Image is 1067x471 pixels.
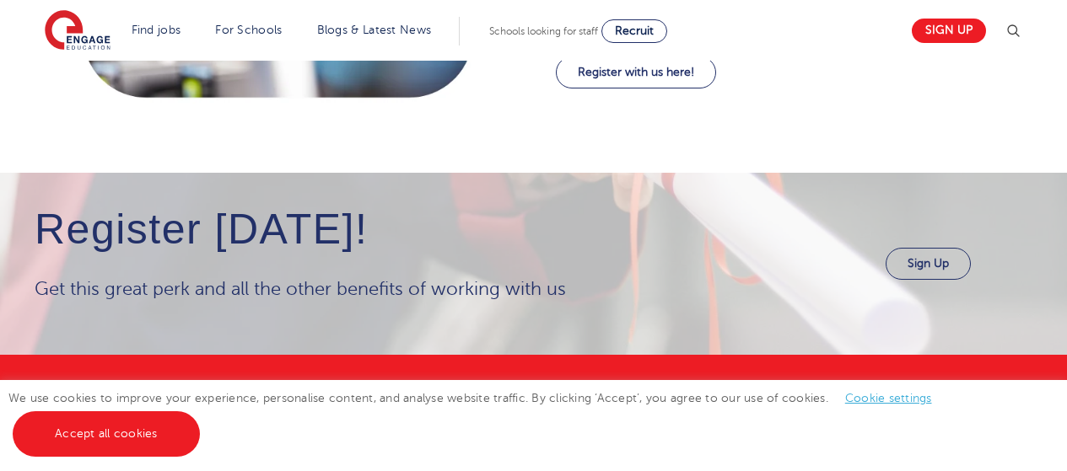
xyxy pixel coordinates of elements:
a: Sign up [912,19,986,43]
a: Recruit [601,19,667,43]
img: Engage Education [45,10,110,52]
span: Schools looking for staff [489,25,598,37]
a: Find jobs [132,24,181,36]
span: We use cookies to improve your experience, personalise content, and analyse website traffic. By c... [8,392,949,440]
a: Accept all cookies [13,411,200,457]
a: Blogs & Latest News [317,24,432,36]
a: Cookie settings [845,392,932,404]
a: For Schools [215,24,282,36]
p: Get this great perk and all the other benefits of working with us [35,274,703,304]
span: Recruit [615,24,654,37]
a: Register with us here! [556,56,716,88]
h4: Register [DATE]! [35,206,703,253]
a: Sign Up [886,248,971,280]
